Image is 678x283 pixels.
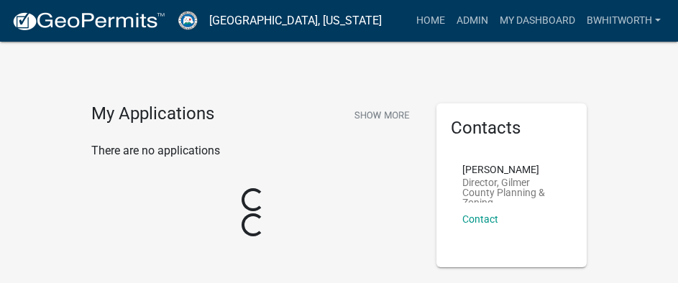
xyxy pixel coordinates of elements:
[91,142,415,159] p: There are no applications
[91,103,214,125] h4: My Applications
[451,118,573,139] h5: Contacts
[581,7,666,34] a: BWhitworth
[349,103,415,127] button: Show More
[462,213,498,225] a: Contact
[494,7,581,34] a: My Dashboard
[411,7,451,34] a: Home
[209,9,382,33] a: [GEOGRAPHIC_DATA], [US_STATE]
[462,177,562,203] p: Director, Gilmer County Planning & Zoning
[462,164,562,175] p: [PERSON_NAME]
[177,11,198,30] img: Gilmer County, Georgia
[451,7,494,34] a: Admin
